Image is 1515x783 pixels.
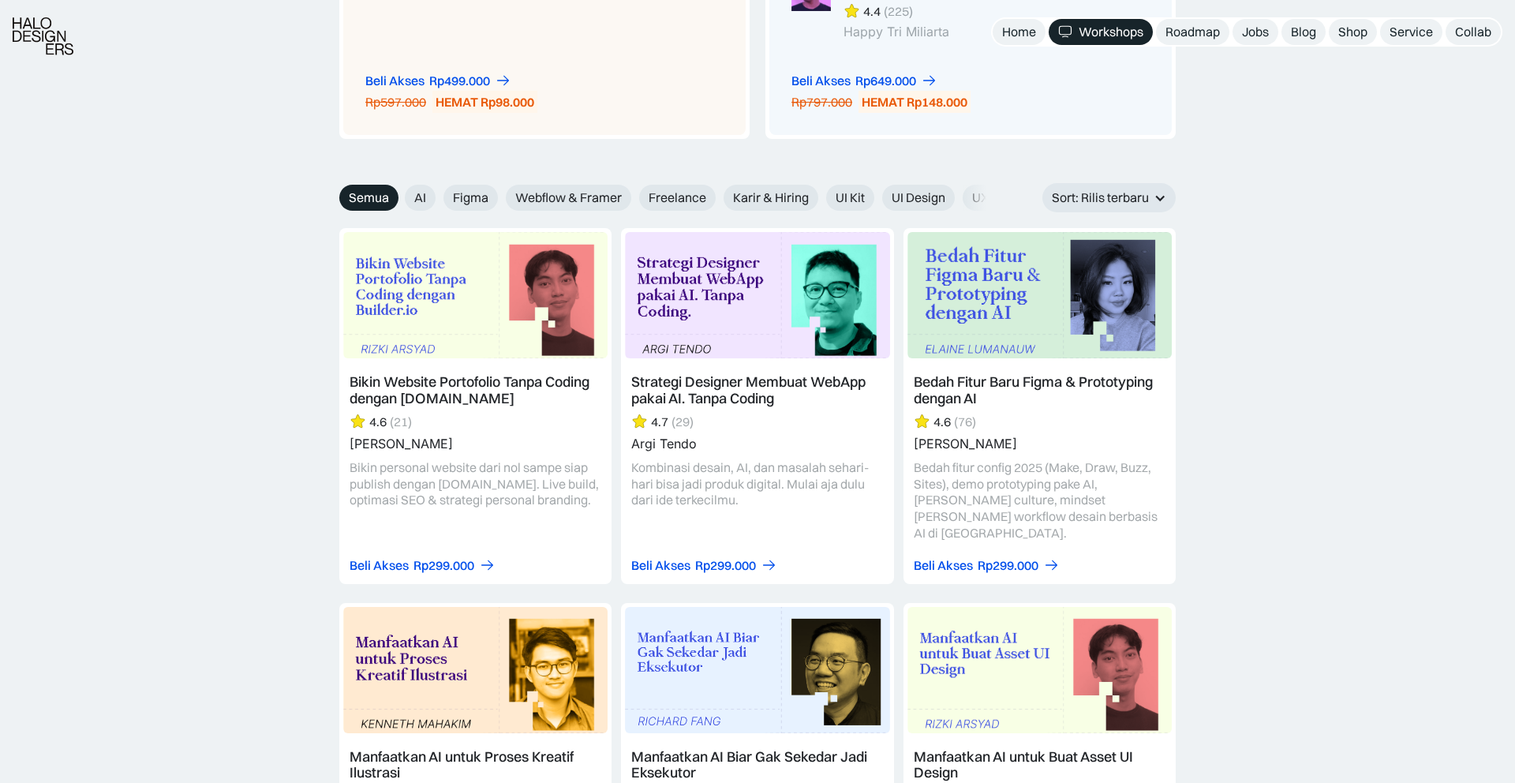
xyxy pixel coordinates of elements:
div: Beli Akses [631,557,690,574]
span: Semua [349,189,389,206]
div: Beli Akses [350,557,409,574]
span: Figma [453,189,488,206]
a: Roadmap [1156,19,1229,45]
a: Beli AksesRp299.000 [350,557,496,574]
a: Blog [1281,19,1326,45]
div: Service [1390,24,1433,40]
div: Shop [1338,24,1367,40]
div: Rp597.000 [365,94,426,111]
div: Collab [1455,24,1491,40]
div: Sort: Rilis terbaru [1042,183,1176,212]
a: Home [993,19,1046,45]
div: Blog [1291,24,1316,40]
form: Email Form [339,185,994,211]
div: Jobs [1242,24,1269,40]
div: Roadmap [1165,24,1220,40]
div: Rp299.000 [695,557,756,574]
span: Karir & Hiring [733,189,809,206]
span: Webflow & Framer [515,189,622,206]
span: UI Design [892,189,945,206]
div: Rp299.000 [978,557,1038,574]
span: Freelance [649,189,706,206]
a: Collab [1446,19,1501,45]
span: UX Design [972,189,1031,206]
div: Beli Akses [365,73,425,89]
div: HEMAT Rp98.000 [436,94,534,111]
div: Home [1002,24,1036,40]
a: Beli AksesRp499.000 [365,73,511,89]
div: HEMAT Rp148.000 [862,94,967,111]
a: Jobs [1233,19,1278,45]
span: UI Kit [836,189,865,206]
div: Rp649.000 [855,73,916,89]
div: Rp299.000 [413,557,474,574]
a: Service [1380,19,1442,45]
a: Shop [1329,19,1377,45]
div: Beli Akses [791,73,851,89]
div: Beli Akses [914,557,973,574]
div: Rp797.000 [791,94,852,111]
a: Beli AksesRp299.000 [914,557,1060,574]
div: Happy Tri Miliarta [844,24,1063,39]
span: AI [414,189,426,206]
a: Beli AksesRp299.000 [631,557,777,574]
div: Sort: Rilis terbaru [1052,189,1149,206]
div: Workshops [1079,24,1143,40]
a: Beli AksesRp649.000 [791,73,937,89]
a: Workshops [1049,19,1153,45]
div: Rp499.000 [429,73,490,89]
div: 4.4 [863,3,881,20]
div: (225) [884,3,913,20]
